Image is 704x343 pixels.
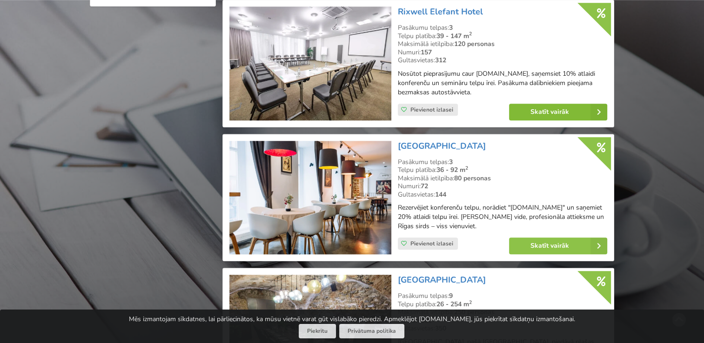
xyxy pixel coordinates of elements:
[421,48,432,57] strong: 157
[398,203,607,231] p: Rezervējiet konferenču telpu, norādiet "[DOMAIN_NAME]" un saņemiet 20% atlaidi telpu īrei. [PERSO...
[509,104,607,120] a: Skatīt vairāk
[436,300,472,309] strong: 26 - 254 m
[410,240,453,247] span: Pievienot izlasei
[469,30,472,37] sup: 2
[449,158,453,166] strong: 3
[229,7,391,120] img: Viesnīca | Rīga | Rixwell Elefant Hotel
[435,56,446,65] strong: 312
[509,237,607,254] a: Skatīt vairāk
[398,158,607,166] div: Pasākumu telpas:
[410,106,453,113] span: Pievienot izlasei
[398,6,483,17] a: Rixwell Elefant Hotel
[435,190,446,199] strong: 144
[449,291,453,300] strong: 9
[398,191,607,199] div: Gultasvietas:
[398,166,607,174] div: Telpu platība:
[469,299,472,306] sup: 2
[339,324,404,338] a: Privātuma politika
[465,165,468,171] sup: 2
[398,40,607,48] div: Maksimālā ietilpība:
[299,324,336,338] button: Piekrītu
[398,182,607,191] div: Numuri:
[398,174,607,183] div: Maksimālā ietilpība:
[398,292,607,300] div: Pasākumu telpas:
[398,56,607,65] div: Gultasvietas:
[436,32,472,40] strong: 39 - 147 m
[398,69,607,97] p: Nosūtot pieprasījumu caur [DOMAIN_NAME], saņemsiet 10% atlaidi konferenču un semināru telpu īrei....
[229,141,391,255] img: Viesnīca | Rīga | Hestia Hotel Draugi
[398,274,486,285] a: [GEOGRAPHIC_DATA]
[398,48,607,57] div: Numuri:
[398,308,607,317] div: Maksimālā ietilpība:
[454,308,495,317] strong: 250 personas
[398,32,607,40] div: Telpu platība:
[454,174,491,183] strong: 80 personas
[454,40,495,48] strong: 120 personas
[421,182,428,191] strong: 72
[398,24,607,32] div: Pasākumu telpas:
[398,140,486,152] a: [GEOGRAPHIC_DATA]
[436,165,468,174] strong: 36 - 92 m
[449,23,453,32] strong: 3
[398,300,607,309] div: Telpu platība:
